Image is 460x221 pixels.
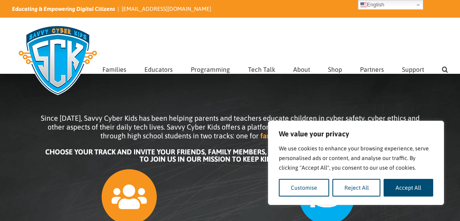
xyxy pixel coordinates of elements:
[402,51,424,86] a: Support
[102,51,448,86] nav: Main Menu
[191,51,230,86] a: Programming
[328,51,342,86] a: Shop
[260,132,286,140] b: families
[12,20,104,100] img: Savvy Cyber Kids Logo
[41,114,420,140] span: Since [DATE], Savvy Cyber Kids has been helping parents and teachers educate children in cyber sa...
[102,66,126,73] span: Families
[360,2,367,8] img: en
[332,179,381,197] button: Reject All
[144,51,173,86] a: Educators
[248,51,275,86] a: Tech Talk
[293,66,310,73] span: About
[279,129,433,139] p: We value your privacy
[279,179,329,197] button: Customise
[122,6,211,12] a: [EMAIL_ADDRESS][DOMAIN_NAME]
[144,66,173,73] span: Educators
[45,148,415,163] b: CHOOSE YOUR TRACK AND INVITE YOUR FRIENDS, FAMILY MEMBERS, SCHOOLS AND COMMUNITY ORGANIZATIONS TO...
[442,51,448,86] a: Search
[279,144,433,172] p: We use cookies to enhance your browsing experience, serve personalised ads or content, and analys...
[402,66,424,73] span: Support
[360,66,384,73] span: Partners
[12,6,115,12] i: Educating & Empowering Digital Citizens
[328,66,342,73] span: Shop
[248,66,275,73] span: Tech Talk
[384,179,433,197] button: Accept All
[360,51,384,86] a: Partners
[293,51,310,86] a: About
[102,51,126,86] a: Families
[191,66,230,73] span: Programming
